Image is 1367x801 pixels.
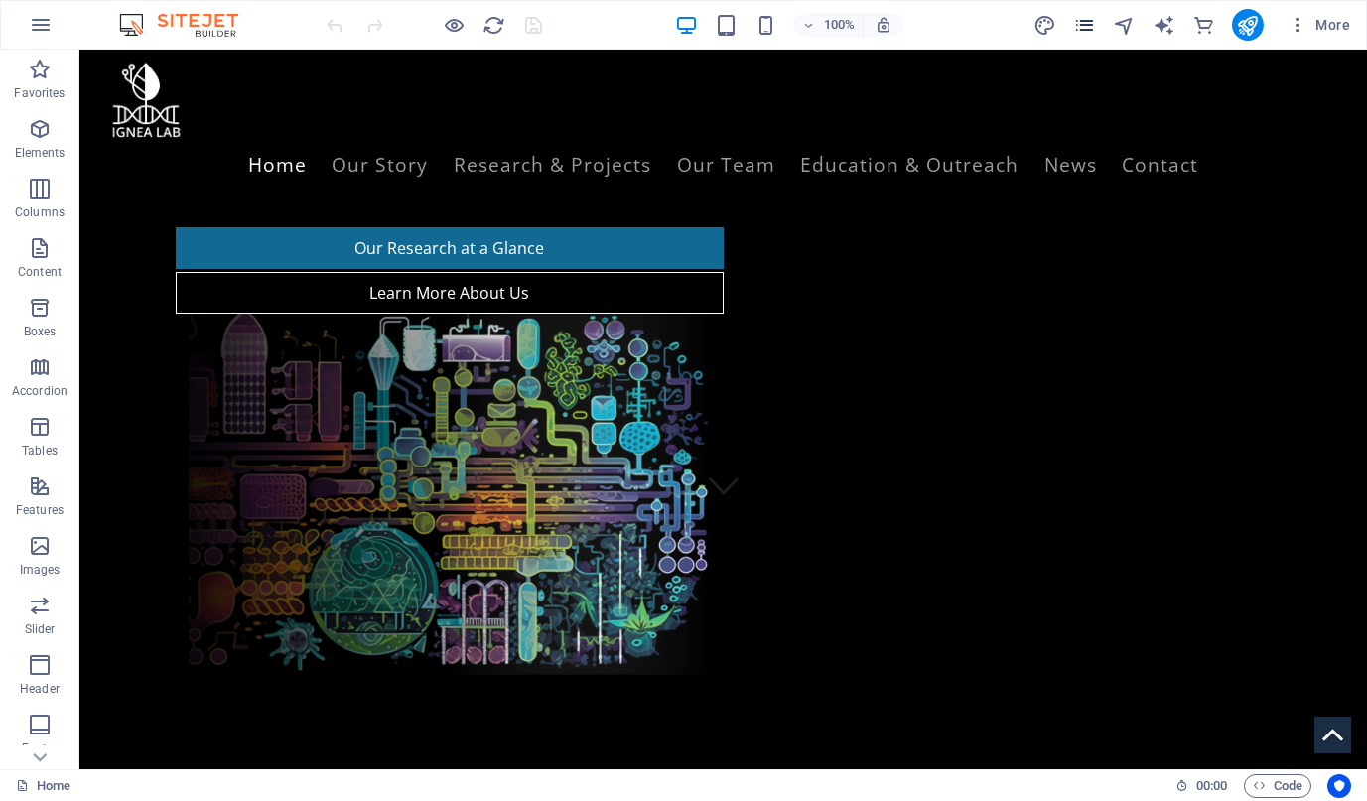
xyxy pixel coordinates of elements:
[1113,13,1137,37] button: navigator
[1327,774,1351,798] button: Usercentrics
[1033,13,1057,37] button: design
[481,13,505,37] button: reload
[442,13,466,37] button: Click here to leave preview mode and continue editing
[1288,15,1350,35] span: More
[1210,778,1213,793] span: :
[20,562,61,578] p: Images
[1033,14,1056,37] i: Design (Ctrl+Alt+Y)
[1253,774,1302,798] span: Code
[1153,13,1176,37] button: text_generator
[22,740,58,756] p: Footer
[18,264,62,280] p: Content
[482,14,505,37] i: Reload page
[114,13,263,37] img: Editor Logo
[14,85,65,101] p: Favorites
[1153,14,1175,37] i: AI Writer
[823,13,855,37] h6: 100%
[20,681,60,697] p: Header
[16,502,64,518] p: Features
[1175,774,1228,798] h6: Session time
[1113,14,1136,37] i: Navigator
[24,324,57,339] p: Boxes
[1280,9,1358,41] button: More
[793,13,864,37] button: 100%
[1196,774,1227,798] span: 00 00
[1192,14,1215,37] i: Commerce
[1244,774,1311,798] button: Code
[15,145,66,161] p: Elements
[25,621,56,637] p: Slider
[12,383,68,399] p: Accordion
[1232,9,1264,41] button: publish
[16,774,70,798] a: Click to cancel selection. Double-click to open Pages
[875,16,892,34] i: On resize automatically adjust zoom level to fit chosen device.
[1073,13,1097,37] button: pages
[1236,14,1259,37] i: Publish
[1192,13,1216,37] button: commerce
[15,204,65,220] p: Columns
[22,443,58,459] p: Tables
